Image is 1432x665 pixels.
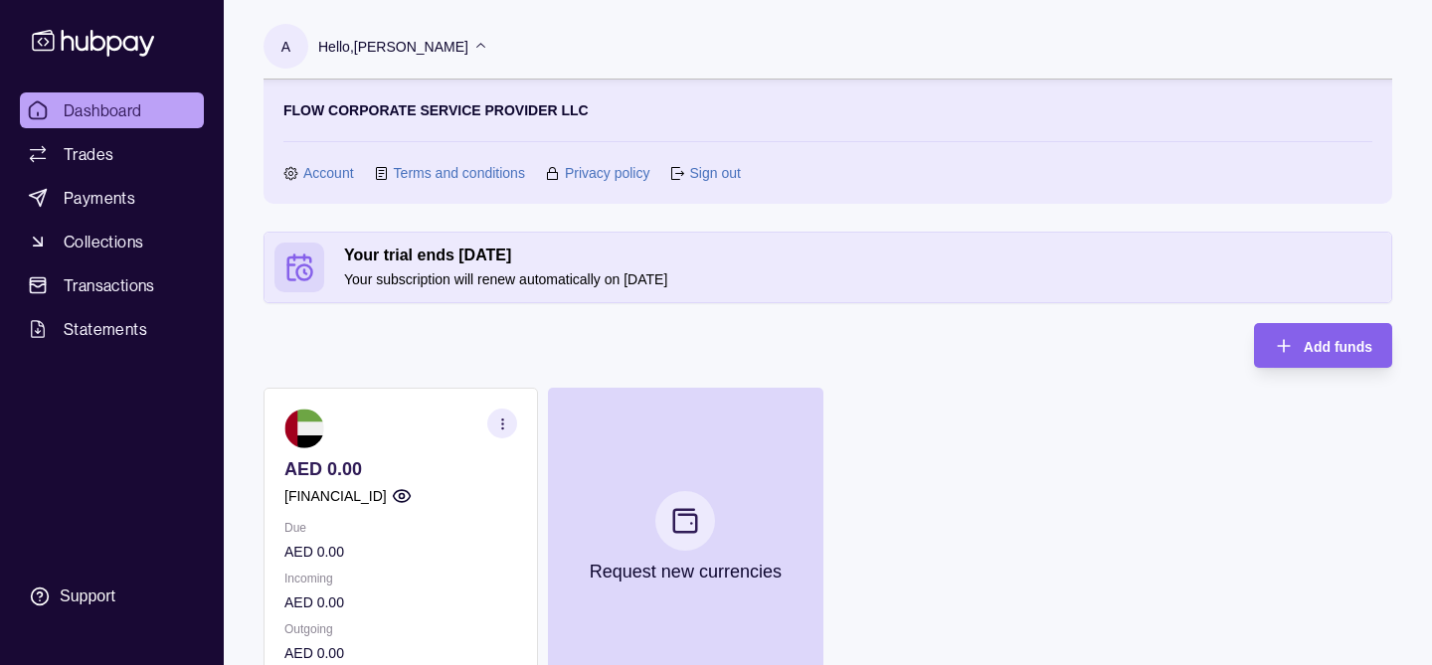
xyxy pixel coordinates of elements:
span: Payments [64,186,135,210]
div: Support [60,585,115,607]
a: Terms and conditions [394,162,525,184]
span: Trades [64,142,113,166]
a: Account [303,162,354,184]
a: Support [20,576,204,617]
img: ae [284,409,324,448]
span: Dashboard [64,98,142,122]
p: Your subscription will renew automatically on [DATE] [344,268,1381,290]
p: Incoming [284,568,517,589]
a: Transactions [20,267,204,303]
span: Add funds [1304,339,1372,355]
p: Request new currencies [590,561,782,582]
h2: Your trial ends [DATE] [344,245,1381,266]
p: Hello, [PERSON_NAME] [318,36,468,58]
p: AED 0.00 [284,458,517,480]
span: Collections [64,230,143,253]
a: Trades [20,136,204,172]
p: A [281,36,290,58]
p: FLOW CORPORATE SERVICE PROVIDER LLC [283,99,589,121]
p: [FINANCIAL_ID] [284,485,387,507]
span: Transactions [64,273,155,297]
p: Due [284,517,517,539]
a: Sign out [689,162,740,184]
a: Collections [20,224,204,259]
p: AED 0.00 [284,541,517,563]
span: Statements [64,317,147,341]
button: Add funds [1254,323,1392,368]
a: Payments [20,180,204,216]
p: Outgoing [284,618,517,640]
a: Privacy policy [565,162,650,184]
a: Statements [20,311,204,347]
p: AED 0.00 [284,591,517,613]
a: Dashboard [20,92,204,128]
p: AED 0.00 [284,642,517,664]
